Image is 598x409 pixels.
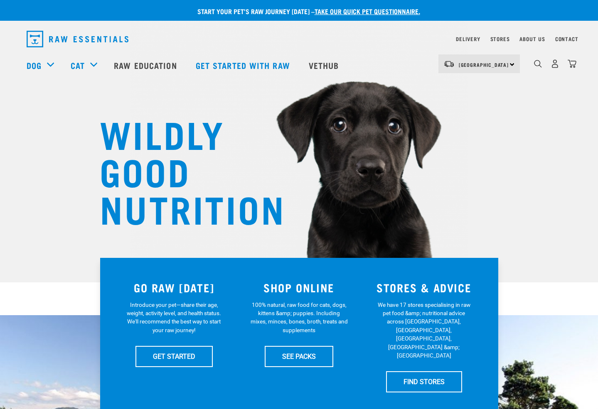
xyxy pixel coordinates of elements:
a: Get started with Raw [187,49,300,82]
a: Stores [490,37,510,40]
a: Contact [555,37,578,40]
a: Raw Education [106,49,187,82]
img: user.png [551,59,559,68]
a: GET STARTED [135,346,213,367]
a: Delivery [456,37,480,40]
span: [GEOGRAPHIC_DATA] [459,63,509,66]
p: Introduce your pet—share their age, weight, activity level, and health status. We'll recommend th... [125,301,223,335]
img: van-moving.png [443,60,455,68]
img: home-icon-1@2x.png [534,60,542,68]
h3: STORES & ADVICE [367,281,482,294]
nav: dropdown navigation [20,27,578,51]
img: home-icon@2x.png [568,59,576,68]
p: 100% natural, raw food for cats, dogs, kittens &amp; puppies. Including mixes, minces, bones, bro... [250,301,348,335]
h1: WILDLY GOOD NUTRITION [100,114,266,226]
p: We have 17 stores specialising in raw pet food &amp; nutritional advice across [GEOGRAPHIC_DATA],... [375,301,473,360]
a: SEE PACKS [265,346,333,367]
h3: GO RAW [DATE] [117,281,232,294]
h3: SHOP ONLINE [241,281,357,294]
a: Dog [27,59,42,71]
a: FIND STORES [386,371,462,392]
a: Vethub [300,49,349,82]
img: Raw Essentials Logo [27,31,128,47]
a: take our quick pet questionnaire. [315,9,420,13]
a: Cat [71,59,85,71]
a: About Us [519,37,545,40]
